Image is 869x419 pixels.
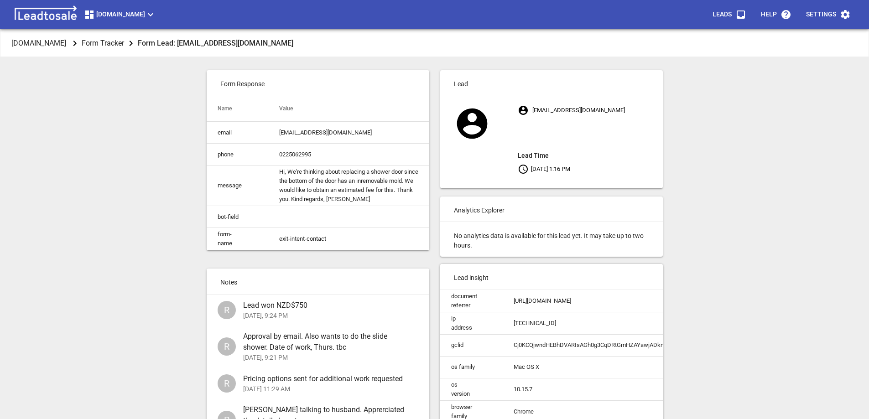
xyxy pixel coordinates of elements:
p: [DATE] 11:29 AM [243,384,411,394]
p: Form Tracker [82,38,124,48]
p: Leads [713,10,732,19]
td: email [207,122,268,144]
p: Notes [207,269,429,294]
td: [URL][DOMAIN_NAME] [503,290,836,312]
p: Settings [806,10,836,19]
th: Value [268,96,429,122]
p: Lead insight [440,264,663,290]
td: form-name [207,228,268,250]
p: No analytics data is available for this lead yet. It may take up to two hours. [440,222,663,257]
td: message [207,166,268,206]
td: phone [207,144,268,166]
td: [EMAIL_ADDRESS][DOMAIN_NAME] [268,122,429,144]
td: Mac OS X [503,356,836,378]
td: 10.15.7 [503,378,836,400]
td: document referrer [440,290,503,312]
td: os version [440,378,503,400]
p: Analytics Explorer [440,197,663,222]
aside: Lead Time [518,150,662,161]
p: Form Response [207,70,429,96]
button: [DOMAIN_NAME] [80,5,160,24]
span: Pricing options sent for additional work requested [243,373,411,384]
p: [DOMAIN_NAME] [11,38,66,48]
td: Hi, We're thinking about replacing a shower door since the bottom of the door has an inremovable ... [268,166,429,206]
p: [EMAIL_ADDRESS][DOMAIN_NAME] [DATE] 1:16 PM [518,102,662,177]
aside: Form Lead: [EMAIL_ADDRESS][DOMAIN_NAME] [138,37,293,49]
div: Ross Dustin [218,301,236,319]
th: Name [207,96,268,122]
span: Approval by email. Also wants to do the slide shower. Date of work, Thurs. tbc [243,331,411,353]
td: ip address [440,312,503,334]
td: [TECHNICAL_ID] [503,312,836,334]
td: exit-intent-contact [268,228,429,250]
p: [DATE], 9:24 PM [243,311,411,321]
td: bot-field [207,206,268,228]
p: Help [761,10,777,19]
span: Lead won NZD$750 [243,300,411,311]
span: [DOMAIN_NAME] [84,9,156,20]
div: Ross Dustin [218,337,236,356]
img: logo [11,5,80,24]
div: Ross Dustin [218,374,236,393]
td: os family [440,356,503,378]
p: Lead [440,70,663,96]
svg: Your local time [518,164,529,175]
p: [DATE], 9:21 PM [243,353,411,362]
td: gclid [440,334,503,356]
td: 0225062995 [268,144,429,166]
td: Cj0KCQjwndHEBhDVARIsAGh0g3CqDRtGmHZAYawjADkmzmATLAsIMaxM0IwLjRyuZLaKN2OCvl150c8aAh09EALw_wcB [503,334,836,356]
